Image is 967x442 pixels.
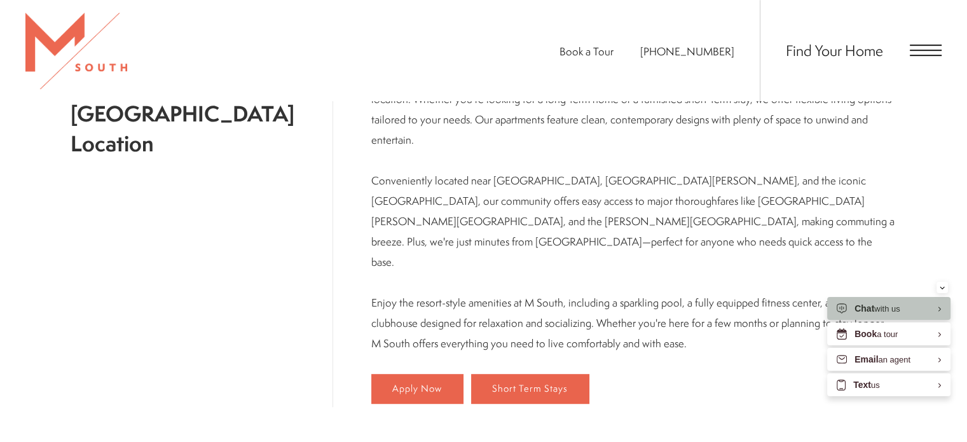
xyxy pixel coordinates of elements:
[910,45,942,56] button: Open Menu
[25,13,127,89] img: MSouth
[492,383,568,394] span: Short Term Stays
[71,69,294,158] h1: Modern Living In [GEOGRAPHIC_DATA] Location
[640,44,734,59] span: [PHONE_NUMBER]
[559,44,614,59] a: Book a Tour
[371,374,463,404] a: Apply Now
[640,44,734,59] a: Call Us at 813-570-8014
[392,383,442,394] span: Apply Now
[471,374,589,404] a: Short Term Stays
[786,40,883,60] a: Find Your Home
[371,69,897,354] p: Welcome to [GEOGRAPHIC_DATA], where spacious, modern floor plans meet a prime [GEOGRAPHIC_DATA] l...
